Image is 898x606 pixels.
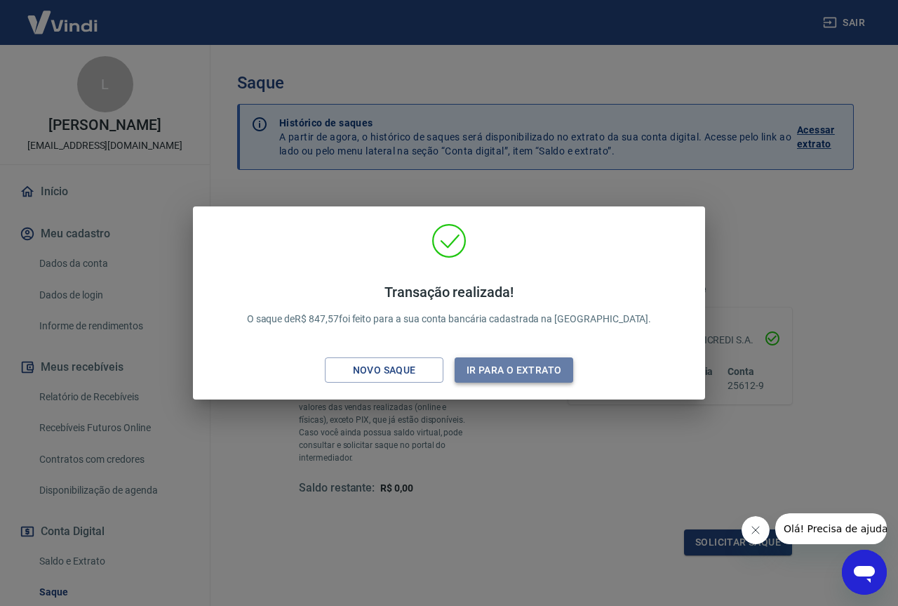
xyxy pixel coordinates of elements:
iframe: Mensagem da empresa [775,513,887,544]
button: Ir para o extrato [455,357,573,383]
h4: Transação realizada! [247,284,652,301]
iframe: Fechar mensagem [742,516,770,544]
span: Olá! Precisa de ajuda? [8,10,118,21]
p: O saque de R$ 847,57 foi feito para a sua conta bancária cadastrada na [GEOGRAPHIC_DATA]. [247,284,652,327]
iframe: Botão para abrir a janela de mensagens [842,550,887,595]
div: Novo saque [336,362,433,379]
button: Novo saque [325,357,443,383]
